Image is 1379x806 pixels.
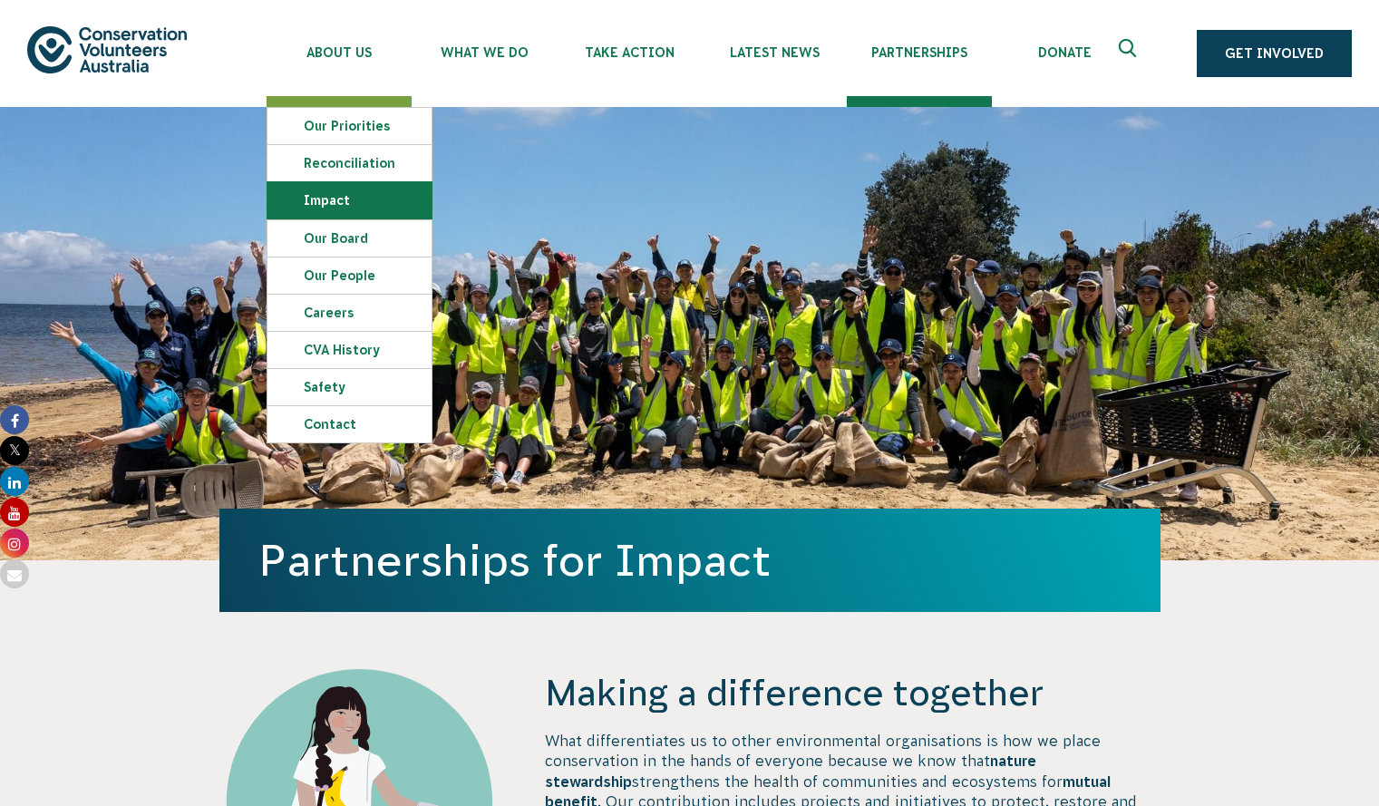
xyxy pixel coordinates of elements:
[557,45,702,60] span: Take Action
[847,45,992,60] span: Partnerships
[267,332,432,368] a: CVA history
[1197,30,1352,77] a: Get Involved
[545,669,1160,716] h4: Making a difference together
[267,295,432,331] a: Careers
[267,257,432,294] a: Our People
[412,45,557,60] span: What We Do
[259,536,1121,585] h1: Partnerships for Impact
[267,145,432,181] a: Reconciliation
[267,220,432,257] a: Our Board
[27,26,187,73] img: logo.svg
[992,45,1137,60] span: Donate
[267,406,432,442] a: Contact
[267,182,432,218] a: Impact
[702,45,847,60] span: Latest News
[1119,39,1141,68] span: Expand search box
[1108,32,1151,75] button: Expand search box Close search box
[545,753,1036,789] strong: nature stewardship
[267,45,412,60] span: About Us
[267,108,432,144] a: Our Priorities
[267,369,432,405] a: Safety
